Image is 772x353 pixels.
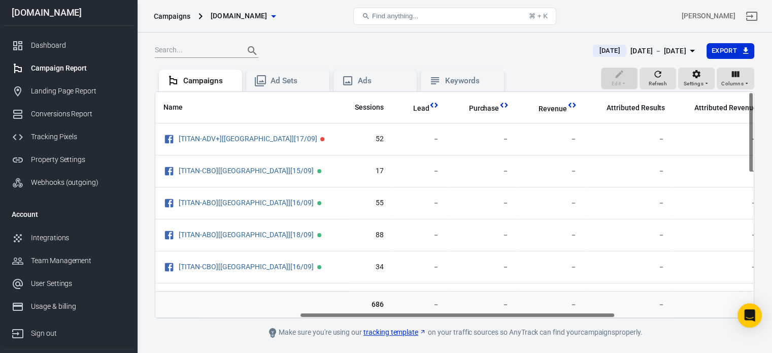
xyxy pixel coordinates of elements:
div: Open Intercom Messenger [737,303,762,328]
button: [DATE][DATE] － [DATE] [585,43,706,59]
div: Tracking Pixels [31,132,125,142]
a: Landing Page Report [4,80,133,103]
button: Refresh [640,68,676,90]
div: Sign out [31,328,125,339]
span: bdcnews.site [211,10,267,22]
div: Campaigns [183,76,234,86]
div: [DOMAIN_NAME] [4,8,133,17]
div: Dashboard [31,40,125,51]
input: Search... [155,44,236,57]
a: Webhooks (outgoing) [4,171,133,194]
div: Conversions Report [31,109,125,119]
a: Tracking Pixels [4,125,133,148]
div: Account id: 4UGDXuEy [682,11,735,21]
button: [DOMAIN_NAME] [207,7,280,25]
button: Columns [717,68,754,90]
a: tracking template [363,327,426,338]
span: [DATE] [595,46,624,56]
a: Sign out [4,318,133,345]
div: Property Settings [31,154,125,165]
span: Columns [721,79,744,88]
span: Find anything... [372,12,418,20]
div: Ad Sets [271,76,321,86]
button: Search [240,39,264,63]
li: Account [4,202,133,227]
div: ⌘ + K [529,12,548,20]
a: Campaign Report [4,57,133,80]
div: Ads [358,76,409,86]
div: [DATE] － [DATE] [630,45,686,57]
button: Find anything...⌘ + K [353,8,556,25]
div: Usage & billing [31,301,125,312]
div: Team Management [31,255,125,266]
div: User Settings [31,278,125,289]
span: Refresh [649,79,667,88]
div: Campaigns [154,11,190,21]
button: Export [707,43,754,59]
a: Dashboard [4,34,133,57]
div: Campaign Report [31,63,125,74]
a: Team Management [4,249,133,272]
div: Webhooks (outgoing) [31,177,125,188]
a: Conversions Report [4,103,133,125]
a: Usage & billing [4,295,133,318]
div: Keywords [445,76,496,86]
a: User Settings [4,272,133,295]
span: Settings [684,79,703,88]
button: Settings [678,68,715,90]
a: Integrations [4,227,133,249]
div: Make sure you're using our on your traffic sources so AnyTrack can find your campaigns properly. [226,327,683,339]
a: Property Settings [4,148,133,171]
a: Sign out [740,4,764,28]
div: Landing Page Report [31,86,125,97]
div: Integrations [31,233,125,243]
